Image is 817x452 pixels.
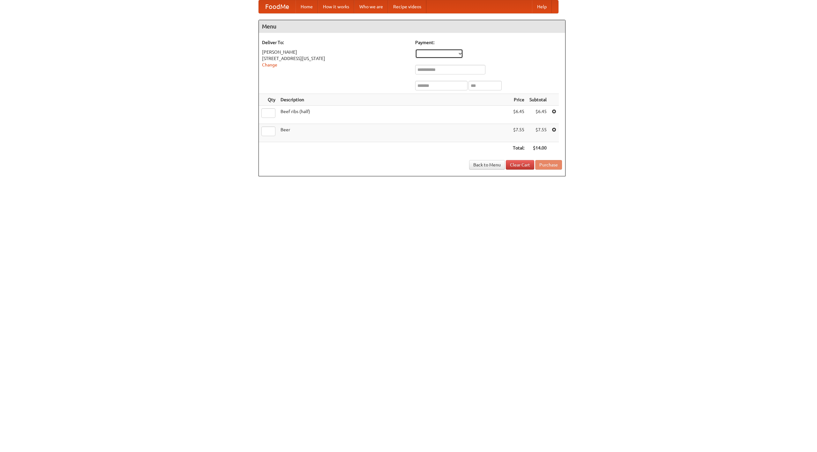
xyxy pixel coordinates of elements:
[278,94,510,106] th: Description
[262,49,409,55] div: [PERSON_NAME]
[527,94,549,106] th: Subtotal
[354,0,388,13] a: Who we are
[527,142,549,154] th: $14.00
[262,55,409,62] div: [STREET_ADDRESS][US_STATE]
[259,94,278,106] th: Qty
[527,106,549,124] td: $6.45
[278,106,510,124] td: Beef ribs (half)
[506,160,534,170] a: Clear Cart
[278,124,510,142] td: Beer
[535,160,562,170] button: Purchase
[510,142,527,154] th: Total:
[510,94,527,106] th: Price
[388,0,426,13] a: Recipe videos
[296,0,318,13] a: Home
[469,160,505,170] a: Back to Menu
[510,106,527,124] td: $6.45
[415,39,562,46] h5: Payment:
[318,0,354,13] a: How it works
[532,0,552,13] a: Help
[510,124,527,142] td: $7.55
[262,62,277,67] a: Change
[259,20,565,33] h4: Menu
[527,124,549,142] td: $7.55
[262,39,409,46] h5: Deliver To:
[259,0,296,13] a: FoodMe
